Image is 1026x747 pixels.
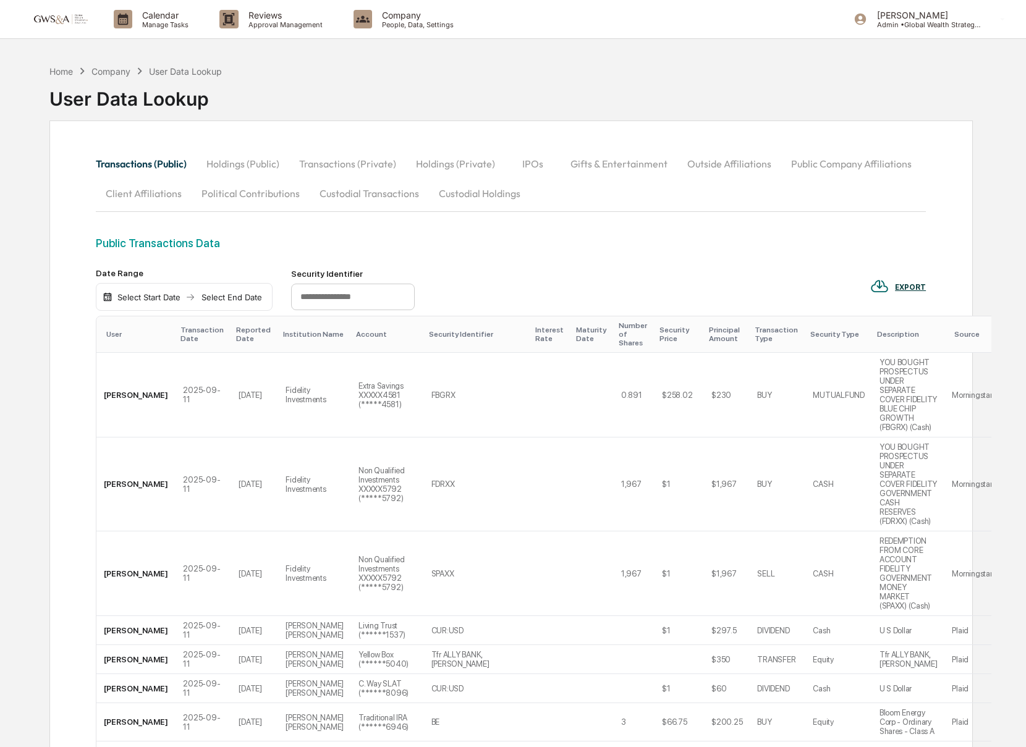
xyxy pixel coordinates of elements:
[619,321,650,347] div: Number of Shares
[176,616,231,645] td: 2025-09-11
[810,330,867,339] div: Security Type
[944,645,999,674] td: Plaid
[180,326,226,343] div: Transaction Date
[176,353,231,437] td: 2025-09-11
[424,674,530,703] td: CUR:USD
[704,353,750,437] td: $230
[103,292,112,302] img: calendar
[239,10,329,20] p: Reviews
[96,268,273,278] div: Date Range
[424,353,530,437] td: FBGRX
[870,277,889,295] img: EXPORT
[505,149,561,179] button: IPOs
[944,703,999,741] td: Plaid
[198,292,266,302] div: Select End Date
[176,437,231,531] td: 2025-09-11
[561,149,677,179] button: Gifts & Entertainment
[755,326,800,343] div: Transaction Type
[750,437,805,531] td: BUY
[895,283,926,292] div: EXPORT
[424,437,530,531] td: FDRXX
[132,10,195,20] p: Calendar
[96,149,197,179] button: Transactions (Public)
[278,437,351,531] td: Fidelity Investments
[704,645,750,674] td: $350
[132,20,195,29] p: Manage Tasks
[429,179,530,208] button: Custodial Holdings
[944,674,999,703] td: Plaid
[750,531,805,616] td: SELL
[750,616,805,645] td: DIVIDEND
[614,703,655,741] td: 3
[351,353,424,437] td: Extra Savings XXXXX4581 (*****4581)
[406,149,505,179] button: Holdings (Private)
[96,149,926,208] div: secondary tabs example
[614,531,655,616] td: 1,967
[91,66,130,77] div: Company
[96,179,192,208] button: Client Affiliations
[944,437,999,531] td: Morningstar
[805,437,871,531] td: CASH
[424,703,530,741] td: BE
[197,149,289,179] button: Holdings (Public)
[867,10,982,20] p: [PERSON_NAME]
[872,437,945,531] td: YOU BOUGHT PROSPECTUS UNDER SEPARATE COVER FIDELITY GOVERNMENT CASH RESERVES (FDRXX) (Cash)
[805,645,871,674] td: Equity
[236,326,273,343] div: Reported Date
[30,13,89,25] img: logo
[872,674,945,703] td: U S Dollar
[96,674,176,703] td: [PERSON_NAME]
[351,437,424,531] td: Non Qualified Investments XXXXX5792 (*****5792)
[231,616,278,645] td: [DATE]
[704,616,750,645] td: $297.5
[805,674,871,703] td: Cash
[429,330,525,339] div: Security Identifier
[872,531,945,616] td: REDEMPTION FROM CORE ACCOUNT FIDELITY GOVERNMENT MONEY MARKET (SPAXX) (Cash)
[655,703,704,741] td: $66.75
[535,326,566,343] div: Interest Rate
[289,149,406,179] button: Transactions (Private)
[659,326,699,343] div: Security Price
[96,531,176,616] td: [PERSON_NAME]
[96,616,176,645] td: [PERSON_NAME]
[655,674,704,703] td: $1
[872,645,945,674] td: Tfr ALLY BANK, [PERSON_NAME]
[944,353,999,437] td: Morningstar
[655,353,704,437] td: $258.02
[424,645,530,674] td: Tfr ALLY BANK, [PERSON_NAME]
[704,437,750,531] td: $1,967
[424,531,530,616] td: SPAXX
[781,149,922,179] button: Public Company Affiliations
[750,645,805,674] td: TRANSFER
[310,179,429,208] button: Custodial Transactions
[867,20,982,29] p: Admin • Global Wealth Strategies Associates
[750,703,805,741] td: BUY
[176,674,231,703] td: 2025-09-11
[231,353,278,437] td: [DATE]
[291,269,415,279] div: Security Identifier
[944,616,999,645] td: Plaid
[96,437,176,531] td: [PERSON_NAME]
[372,20,460,29] p: People, Data, Settings
[96,703,176,741] td: [PERSON_NAME]
[750,353,805,437] td: BUY
[231,437,278,531] td: [DATE]
[872,703,945,741] td: Bloom Energy Corp - Ordinary Shares - Class A
[655,437,704,531] td: $1
[986,706,1020,740] iframe: Open customer support
[115,292,183,302] div: Select Start Date
[356,330,419,339] div: Account
[704,674,750,703] td: $60
[677,149,781,179] button: Outside Affiliations
[954,330,994,339] div: Source
[278,703,351,741] td: [PERSON_NAME] [PERSON_NAME]
[106,330,171,339] div: User
[176,531,231,616] td: 2025-09-11
[185,292,195,302] img: arrow right
[231,531,278,616] td: [DATE]
[805,703,871,741] td: Equity
[877,330,940,339] div: Description
[231,645,278,674] td: [DATE]
[278,531,351,616] td: Fidelity Investments
[655,531,704,616] td: $1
